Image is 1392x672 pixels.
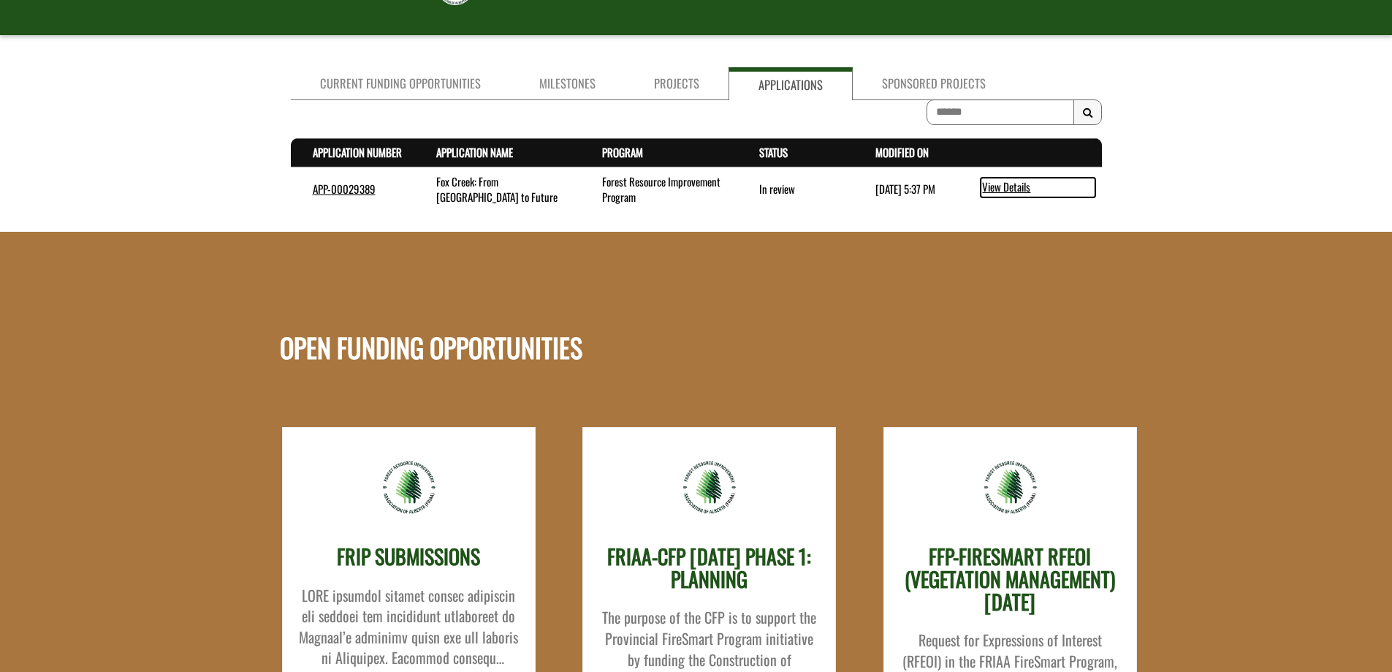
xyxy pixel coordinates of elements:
[337,545,480,568] h3: FRIP SUBMISSIONS
[414,167,581,211] td: Fox Creek: From Forest to Future
[381,460,436,515] img: friaa-logo.png
[297,576,520,668] div: LORE ipsumdol sitamet consec adipiscin eli seddoei tem incididunt utlaboreet do Magnaal’e adminim...
[436,144,513,160] a: Application Name
[875,144,929,160] a: Modified On
[983,460,1038,515] img: friaa-logo.png
[729,67,853,100] a: Applications
[580,167,737,211] td: Forest Resource Improvement Program
[899,545,1122,613] h3: FFP-FIRESMART RFEOI (VEGETATION MANAGEMENT) [DATE]
[927,99,1074,125] input: To search on partial text, use the asterisk (*) wildcard character.
[625,67,729,100] a: Projects
[981,178,1095,197] a: View details
[1073,99,1102,126] button: Search Results
[291,67,510,100] a: Current Funding Opportunities
[280,247,582,361] h1: OPEN FUNDING OPPORTUNITIES
[956,139,1101,167] th: Actions
[291,167,414,211] td: APP-00029389
[956,167,1101,211] td: action menu
[875,181,935,197] time: [DATE] 5:37 PM
[737,167,853,211] td: In review
[598,545,821,591] h3: FRIAA-CFP [DATE] PHASE 1: PLANNING
[853,167,956,211] td: 3/28/2025 5:37 PM
[313,144,402,160] a: Application Number
[510,67,625,100] a: Milestones
[682,460,737,515] img: friaa-logo.png
[759,144,788,160] a: Status
[602,144,643,160] a: Program
[853,67,1015,100] a: Sponsored Projects
[313,181,376,197] a: APP-00029389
